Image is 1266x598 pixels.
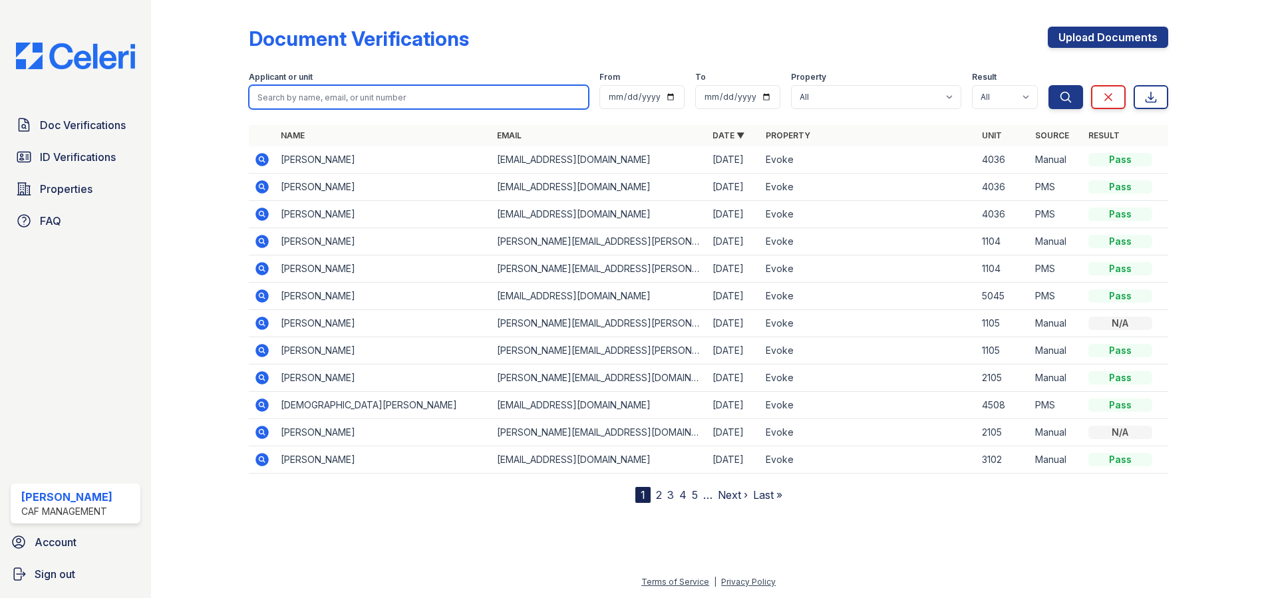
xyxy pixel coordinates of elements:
[977,174,1030,201] td: 4036
[712,130,744,140] a: Date ▼
[977,392,1030,419] td: 4508
[11,208,140,234] a: FAQ
[5,529,146,555] a: Account
[753,488,782,502] a: Last »
[760,146,976,174] td: Evoke
[11,176,140,202] a: Properties
[760,201,976,228] td: Evoke
[714,577,716,587] div: |
[275,392,491,419] td: [DEMOGRAPHIC_DATA][PERSON_NAME]
[707,255,760,283] td: [DATE]
[707,146,760,174] td: [DATE]
[1030,146,1083,174] td: Manual
[760,419,976,446] td: Evoke
[1088,371,1152,384] div: Pass
[977,419,1030,446] td: 2105
[1030,201,1083,228] td: PMS
[760,337,976,365] td: Evoke
[275,228,491,255] td: [PERSON_NAME]
[791,72,826,82] label: Property
[492,310,707,337] td: [PERSON_NAME][EMAIL_ADDRESS][PERSON_NAME][DOMAIN_NAME]
[982,130,1002,140] a: Unit
[492,146,707,174] td: [EMAIL_ADDRESS][DOMAIN_NAME]
[1030,446,1083,474] td: Manual
[1030,337,1083,365] td: Manual
[21,489,112,505] div: [PERSON_NAME]
[972,72,997,82] label: Result
[718,488,748,502] a: Next ›
[679,488,687,502] a: 4
[707,446,760,474] td: [DATE]
[1030,365,1083,392] td: Manual
[707,392,760,419] td: [DATE]
[977,146,1030,174] td: 4036
[977,310,1030,337] td: 1105
[977,365,1030,392] td: 2105
[760,174,976,201] td: Evoke
[275,310,491,337] td: [PERSON_NAME]
[40,213,61,229] span: FAQ
[760,228,976,255] td: Evoke
[977,283,1030,310] td: 5045
[703,487,712,503] span: …
[1048,27,1168,48] a: Upload Documents
[707,310,760,337] td: [DATE]
[275,337,491,365] td: [PERSON_NAME]
[707,365,760,392] td: [DATE]
[492,337,707,365] td: [PERSON_NAME][EMAIL_ADDRESS][PERSON_NAME][DOMAIN_NAME]
[1088,153,1152,166] div: Pass
[707,228,760,255] td: [DATE]
[1030,228,1083,255] td: Manual
[275,446,491,474] td: [PERSON_NAME]
[249,72,313,82] label: Applicant or unit
[1088,453,1152,466] div: Pass
[1030,419,1083,446] td: Manual
[275,255,491,283] td: [PERSON_NAME]
[656,488,662,502] a: 2
[492,255,707,283] td: [PERSON_NAME][EMAIL_ADDRESS][PERSON_NAME][DOMAIN_NAME]
[977,255,1030,283] td: 1104
[1088,208,1152,221] div: Pass
[5,561,146,587] a: Sign out
[760,310,976,337] td: Evoke
[977,201,1030,228] td: 4036
[760,255,976,283] td: Evoke
[249,27,469,51] div: Document Verifications
[641,577,709,587] a: Terms of Service
[40,181,92,197] span: Properties
[1030,392,1083,419] td: PMS
[492,283,707,310] td: [EMAIL_ADDRESS][DOMAIN_NAME]
[497,130,522,140] a: Email
[40,117,126,133] span: Doc Verifications
[635,487,651,503] div: 1
[1088,317,1152,330] div: N/A
[1088,262,1152,275] div: Pass
[1088,426,1152,439] div: N/A
[695,72,706,82] label: To
[492,392,707,419] td: [EMAIL_ADDRESS][DOMAIN_NAME]
[760,283,976,310] td: Evoke
[977,228,1030,255] td: 1104
[977,337,1030,365] td: 1105
[766,130,810,140] a: Property
[35,566,75,582] span: Sign out
[692,488,698,502] a: 5
[40,149,116,165] span: ID Verifications
[492,446,707,474] td: [EMAIL_ADDRESS][DOMAIN_NAME]
[249,85,588,109] input: Search by name, email, or unit number
[275,174,491,201] td: [PERSON_NAME]
[275,419,491,446] td: [PERSON_NAME]
[275,365,491,392] td: [PERSON_NAME]
[492,174,707,201] td: [EMAIL_ADDRESS][DOMAIN_NAME]
[707,174,760,201] td: [DATE]
[1088,180,1152,194] div: Pass
[760,365,976,392] td: Evoke
[707,201,760,228] td: [DATE]
[1088,235,1152,248] div: Pass
[1030,255,1083,283] td: PMS
[707,283,760,310] td: [DATE]
[760,446,976,474] td: Evoke
[275,283,491,310] td: [PERSON_NAME]
[1030,310,1083,337] td: Manual
[281,130,305,140] a: Name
